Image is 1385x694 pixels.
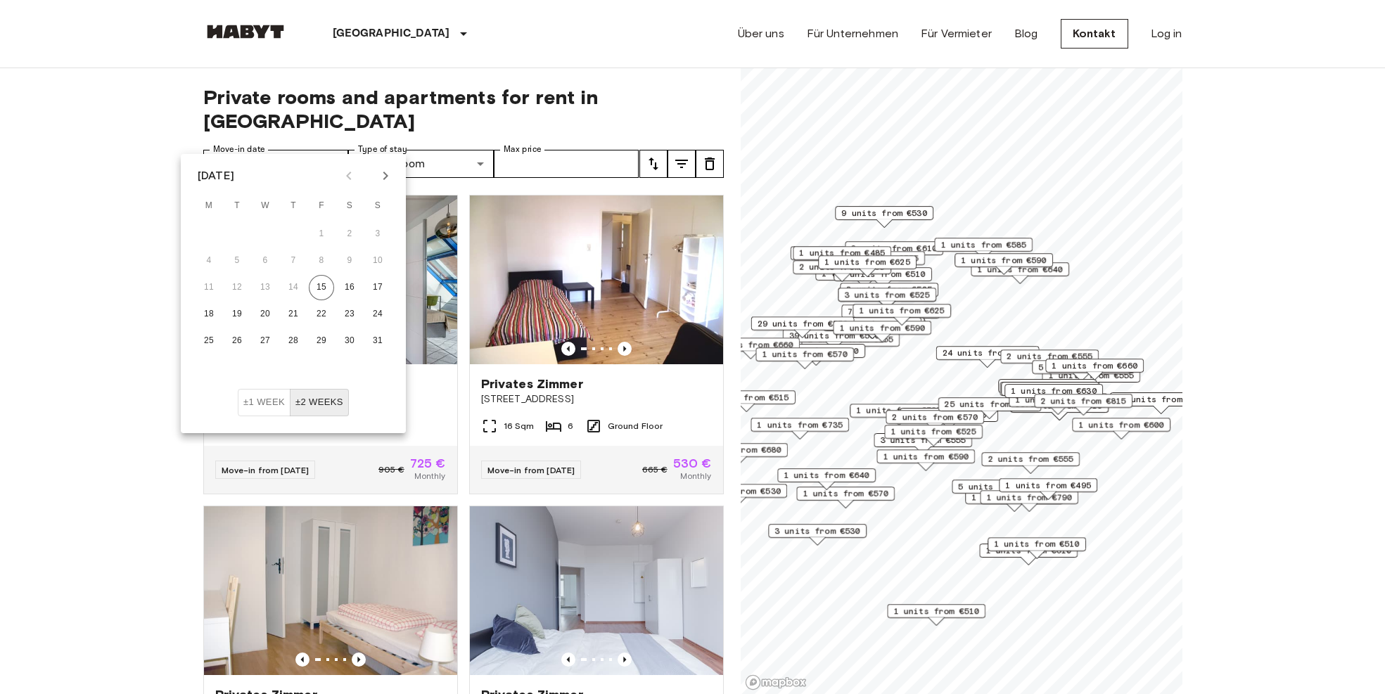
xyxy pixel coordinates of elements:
[833,252,919,264] span: 3 units from €555
[374,164,397,188] button: Next month
[835,206,933,228] div: Map marker
[689,443,788,465] div: Map marker
[337,302,362,327] button: 23
[1038,361,1124,373] span: 5 units from €660
[1005,479,1091,491] span: 1 units from €495
[196,192,222,220] span: Monday
[934,238,1033,259] div: Map marker
[504,143,542,155] label: Max price
[333,25,450,42] p: [GEOGRAPHIC_DATA]
[196,328,222,354] button: 25
[224,192,250,220] span: Tuesday
[470,195,723,364] img: Marketing picture of unit DE-01-029-04M
[900,408,998,430] div: Map marker
[281,328,306,354] button: 28
[639,150,668,178] button: tune
[856,404,942,417] span: 1 units from €725
[1078,418,1164,431] span: 1 units from €600
[853,304,951,326] div: Map marker
[774,525,860,537] span: 3 units from €530
[337,275,362,300] button: 16
[994,538,1080,551] span: 1 units from €510
[886,410,984,432] div: Map marker
[295,653,309,667] button: Previous image
[204,506,457,675] img: Marketing picture of unit DE-01-093-04M
[1109,392,1213,414] div: Map marker
[696,150,724,178] button: tune
[958,480,1044,493] span: 5 units from €590
[410,457,446,470] span: 725 €
[568,420,573,432] span: 6
[337,192,362,220] span: Saturday
[1000,349,1099,371] div: Map marker
[986,491,1072,503] span: 1 units from €790
[668,150,696,178] button: tune
[1045,359,1144,380] div: Map marker
[955,253,1053,275] div: Map marker
[840,283,938,304] div: Map marker
[874,433,972,455] div: Map marker
[224,328,250,354] button: 26
[470,506,723,675] img: Marketing picture of unit DE-01-047-01H
[196,302,222,327] button: 18
[378,463,404,476] span: 905 €
[796,487,895,508] div: Map marker
[1004,380,1090,392] span: 2 units from €645
[826,251,925,273] div: Map marker
[481,392,712,406] span: [STREET_ADDRESS]
[198,167,234,184] div: [DATE]
[738,25,784,42] a: Über uns
[1000,382,1098,404] div: Map marker
[751,418,849,439] div: Map marker
[1061,19,1128,49] a: Kontakt
[481,375,583,392] span: Privates Zimmer
[1151,25,1182,42] a: Log in
[921,25,992,42] a: Für Vermieter
[839,321,925,334] span: 1 units from €590
[680,470,711,482] span: Monthly
[1007,350,1092,363] span: 2 units from €555
[784,469,869,482] span: 1 units from €640
[793,246,891,268] div: Map marker
[309,192,334,220] span: Friday
[1004,384,1103,406] div: Map marker
[884,425,983,446] div: Map marker
[701,338,800,359] div: Map marker
[988,537,1086,559] div: Map marker
[846,283,932,296] span: 3 units from €525
[773,345,859,357] span: 1 units from €690
[751,316,854,338] div: Map marker
[365,328,390,354] button: 31
[936,346,1039,368] div: Map marker
[887,604,985,626] div: Map marker
[848,305,933,318] span: 7 units from €585
[222,465,309,475] span: Move-in from [DATE]
[358,143,407,155] label: Type of stay
[281,302,306,327] button: 21
[998,379,1097,401] div: Map marker
[696,444,781,456] span: 1 units from €680
[504,420,535,432] span: 16 Sqm
[618,342,632,356] button: Previous image
[348,150,494,178] div: PrivateRoom
[757,418,843,431] span: 1 units from €735
[253,302,278,327] button: 20
[365,275,390,300] button: 17
[1011,385,1097,397] span: 1 units from €630
[906,409,992,421] span: 4 units from €605
[838,288,936,309] div: Map marker
[608,420,663,432] span: Ground Floor
[1009,393,1107,415] div: Map marker
[803,487,888,500] span: 1 units from €570
[1014,25,1038,42] a: Blog
[1032,360,1130,382] div: Map marker
[940,238,1026,251] span: 1 units from €585
[834,267,932,289] div: Map marker
[561,342,575,356] button: Previous image
[745,674,807,690] a: Mapbox logo
[1001,382,1099,404] div: Map marker
[893,605,979,617] span: 1 units from €510
[1116,393,1206,406] span: 11 units from €570
[851,242,937,255] span: 2 units from €610
[224,302,250,327] button: 19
